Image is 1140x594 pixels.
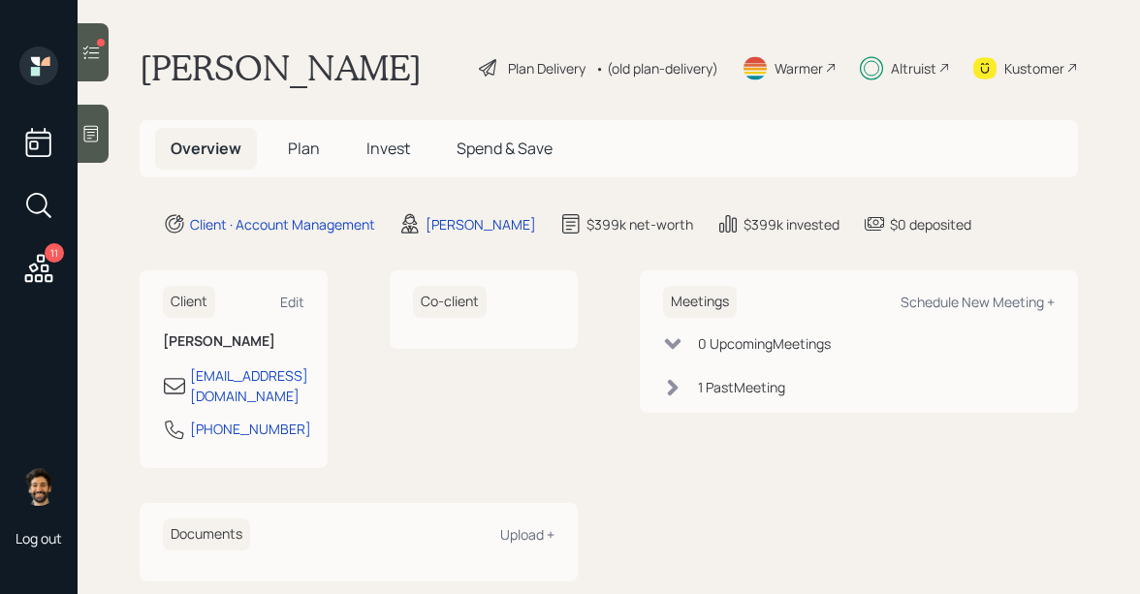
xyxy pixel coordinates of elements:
[891,58,936,78] div: Altruist
[457,138,553,159] span: Spend & Save
[1004,58,1064,78] div: Kustomer
[775,58,823,78] div: Warmer
[586,214,693,234] div: $399k net-worth
[744,214,839,234] div: $399k invested
[190,214,375,234] div: Client · Account Management
[698,333,831,354] div: 0 Upcoming Meeting s
[901,293,1055,311] div: Schedule New Meeting +
[171,138,241,159] span: Overview
[663,286,737,318] h6: Meetings
[426,214,536,234] div: [PERSON_NAME]
[163,333,304,350] h6: [PERSON_NAME]
[890,214,971,234] div: $0 deposited
[140,47,422,89] h1: [PERSON_NAME]
[163,286,215,318] h6: Client
[280,293,304,311] div: Edit
[366,138,410,159] span: Invest
[595,58,718,78] div: • (old plan-delivery)
[508,58,586,78] div: Plan Delivery
[413,286,487,318] h6: Co-client
[500,525,554,544] div: Upload +
[163,518,250,550] h6: Documents
[16,529,62,547] div: Log out
[190,419,311,439] div: [PHONE_NUMBER]
[288,138,320,159] span: Plan
[45,243,64,263] div: 11
[190,365,308,406] div: [EMAIL_ADDRESS][DOMAIN_NAME]
[698,377,785,397] div: 1 Past Meeting
[19,467,58,506] img: eric-schwartz-headshot.png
